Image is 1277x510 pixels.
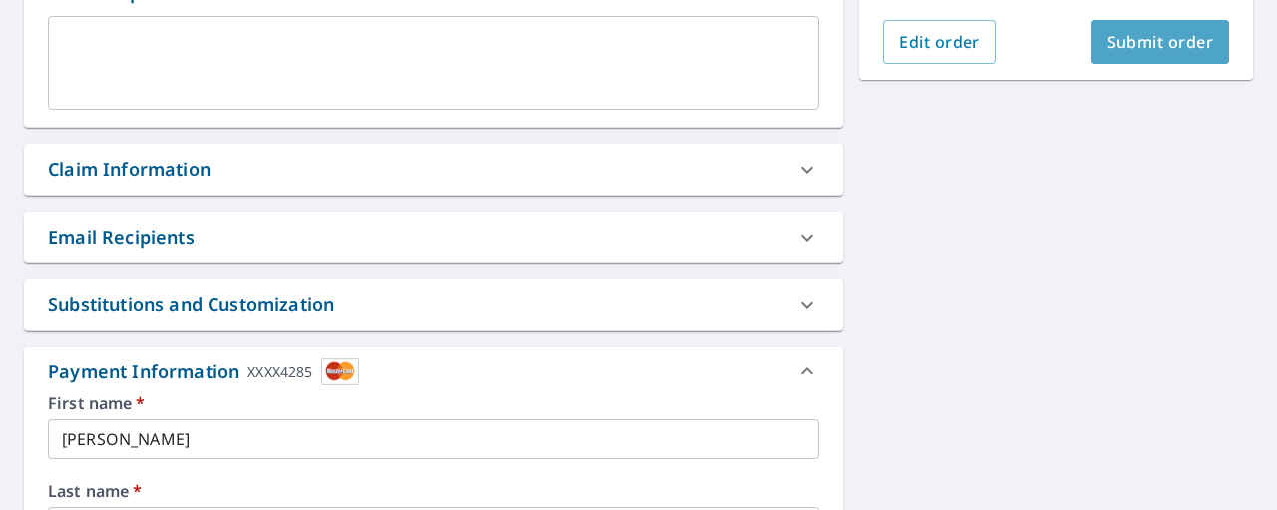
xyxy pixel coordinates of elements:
[321,358,359,385] img: cardImage
[24,144,843,195] div: Claim Information
[24,279,843,330] div: Substitutions and Customization
[48,395,819,411] label: First name
[1091,20,1230,64] button: Submit order
[899,31,980,53] span: Edit order
[24,212,843,262] div: Email Recipients
[883,20,996,64] button: Edit order
[247,358,312,385] div: XXXX4285
[48,483,819,499] label: Last name
[24,347,843,395] div: Payment InformationXXXX4285cardImage
[48,358,359,385] div: Payment Information
[48,156,211,183] div: Claim Information
[1107,31,1214,53] span: Submit order
[48,291,334,318] div: Substitutions and Customization
[48,224,195,251] div: Email Recipients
